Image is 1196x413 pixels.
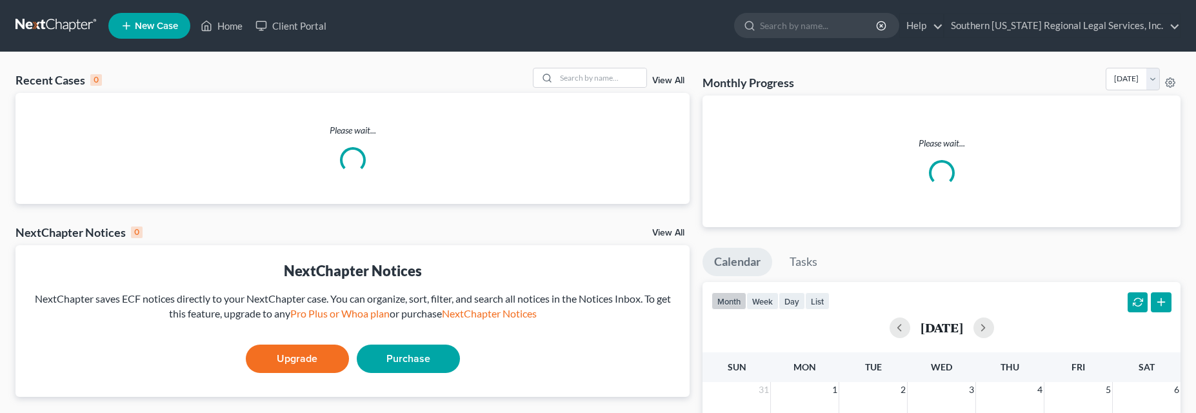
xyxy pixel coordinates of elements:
[778,248,829,276] a: Tasks
[15,72,102,88] div: Recent Cases
[249,14,333,37] a: Client Portal
[1104,382,1112,398] span: 5
[944,14,1180,37] a: Southern [US_STATE] Regional Legal Services, Inc.
[26,292,679,321] div: NextChapter saves ECF notices directly to your NextChapter case. You can organize, sort, filter, ...
[760,14,878,37] input: Search by name...
[194,14,249,37] a: Home
[931,361,952,372] span: Wed
[246,345,349,373] a: Upgrade
[831,382,839,398] span: 1
[15,124,690,137] p: Please wait...
[703,75,794,90] h3: Monthly Progress
[1071,361,1085,372] span: Fri
[921,321,963,334] h2: [DATE]
[865,361,882,372] span: Tue
[968,382,975,398] span: 3
[290,307,390,319] a: Pro Plus or Whoa plan
[712,292,746,310] button: month
[713,137,1170,150] p: Please wait...
[1036,382,1044,398] span: 4
[131,227,143,238] div: 0
[728,361,746,372] span: Sun
[90,74,102,86] div: 0
[556,68,646,87] input: Search by name...
[746,292,779,310] button: week
[135,21,178,31] span: New Case
[442,307,537,319] a: NextChapter Notices
[779,292,805,310] button: day
[26,261,679,281] div: NextChapter Notices
[1173,382,1181,398] span: 6
[805,292,830,310] button: list
[1139,361,1155,372] span: Sat
[15,225,143,240] div: NextChapter Notices
[703,248,772,276] a: Calendar
[357,345,460,373] a: Purchase
[652,76,684,85] a: View All
[793,361,816,372] span: Mon
[900,14,943,37] a: Help
[1001,361,1019,372] span: Thu
[899,382,907,398] span: 2
[757,382,770,398] span: 31
[652,228,684,237] a: View All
